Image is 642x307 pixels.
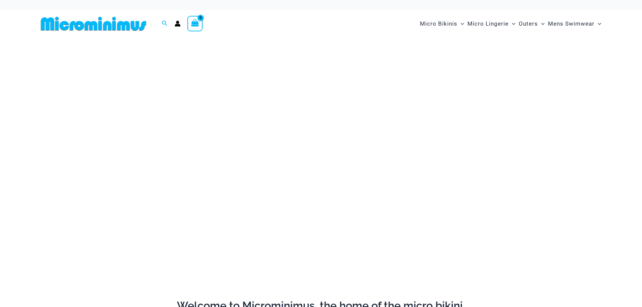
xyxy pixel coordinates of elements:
[517,13,546,34] a: OutersMenu ToggleMenu Toggle
[420,15,457,32] span: Micro Bikinis
[538,15,545,32] span: Menu Toggle
[594,15,601,32] span: Menu Toggle
[548,15,594,32] span: Mens Swimwear
[466,13,517,34] a: Micro LingerieMenu ToggleMenu Toggle
[509,15,515,32] span: Menu Toggle
[546,13,603,34] a: Mens SwimwearMenu ToggleMenu Toggle
[467,15,509,32] span: Micro Lingerie
[418,13,466,34] a: Micro BikinisMenu ToggleMenu Toggle
[457,15,464,32] span: Menu Toggle
[175,21,181,27] a: Account icon link
[187,16,203,31] a: View Shopping Cart, empty
[519,15,538,32] span: Outers
[417,12,604,35] nav: Site Navigation
[162,20,168,28] a: Search icon link
[38,16,149,31] img: MM SHOP LOGO FLAT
